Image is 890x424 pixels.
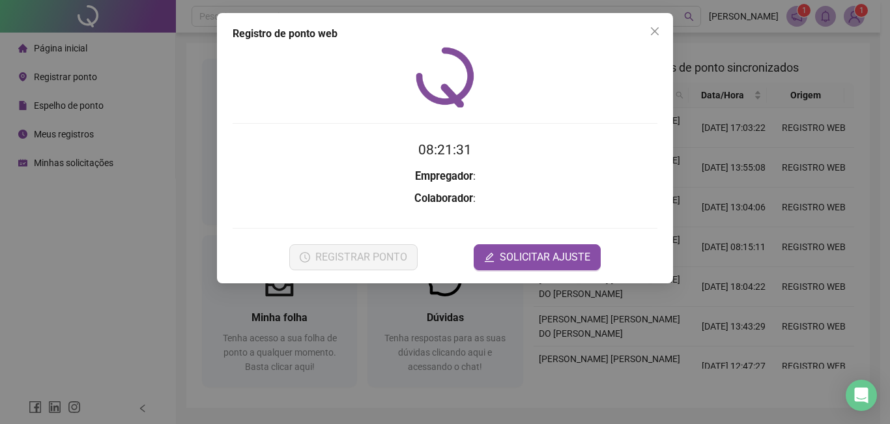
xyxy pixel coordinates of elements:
[414,192,473,205] strong: Colaborador
[416,47,474,107] img: QRPoint
[289,244,418,270] button: REGISTRAR PONTO
[846,380,877,411] div: Open Intercom Messenger
[233,168,657,185] h3: :
[474,244,601,270] button: editSOLICITAR AJUSTE
[418,142,472,158] time: 08:21:31
[233,26,657,42] div: Registro de ponto web
[233,190,657,207] h3: :
[650,26,660,36] span: close
[644,21,665,42] button: Close
[415,170,473,182] strong: Empregador
[500,249,590,265] span: SOLICITAR AJUSTE
[484,252,495,262] span: edit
